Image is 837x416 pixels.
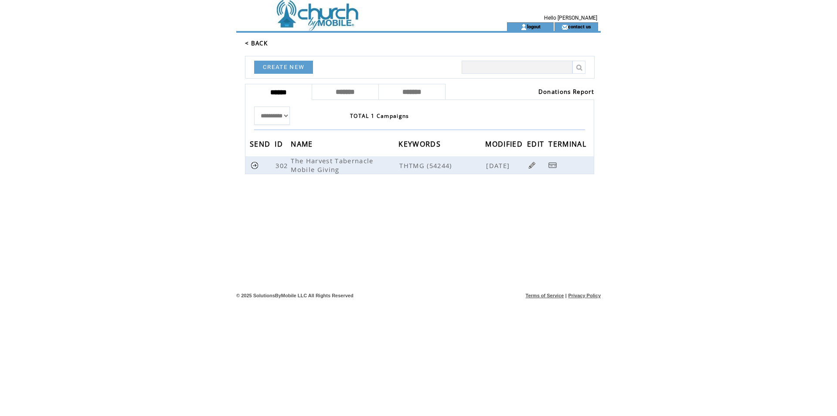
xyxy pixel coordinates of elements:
[398,137,443,153] span: KEYWORDS
[568,293,601,298] a: Privacy Policy
[236,293,354,298] span: © 2025 SolutionsByMobile LLC All Rights Reserved
[527,137,546,153] span: EDIT
[485,141,525,146] a: MODIFIED
[350,112,409,120] span: TOTAL 1 Campaigns
[291,156,373,174] span: The Harvest Tabernacle Mobile Giving
[565,293,567,298] span: |
[544,15,597,21] span: Hello [PERSON_NAME]
[486,161,512,170] span: [DATE]
[538,88,594,96] a: Donations Report
[398,141,443,146] a: KEYWORDS
[245,39,268,47] a: < BACK
[561,24,568,31] img: contact_us_icon.gif
[254,61,313,74] a: CREATE NEW
[250,137,272,153] span: SEND
[485,137,525,153] span: MODIFIED
[276,161,290,170] span: 302
[568,24,591,29] a: contact us
[521,24,527,31] img: account_icon.gif
[291,137,315,153] span: NAME
[275,137,285,153] span: ID
[548,137,589,153] span: TERMINAL
[275,141,285,146] a: ID
[527,24,541,29] a: logout
[526,293,564,298] a: Terms of Service
[399,161,484,170] span: THTMG (54244)
[291,141,315,146] a: NAME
